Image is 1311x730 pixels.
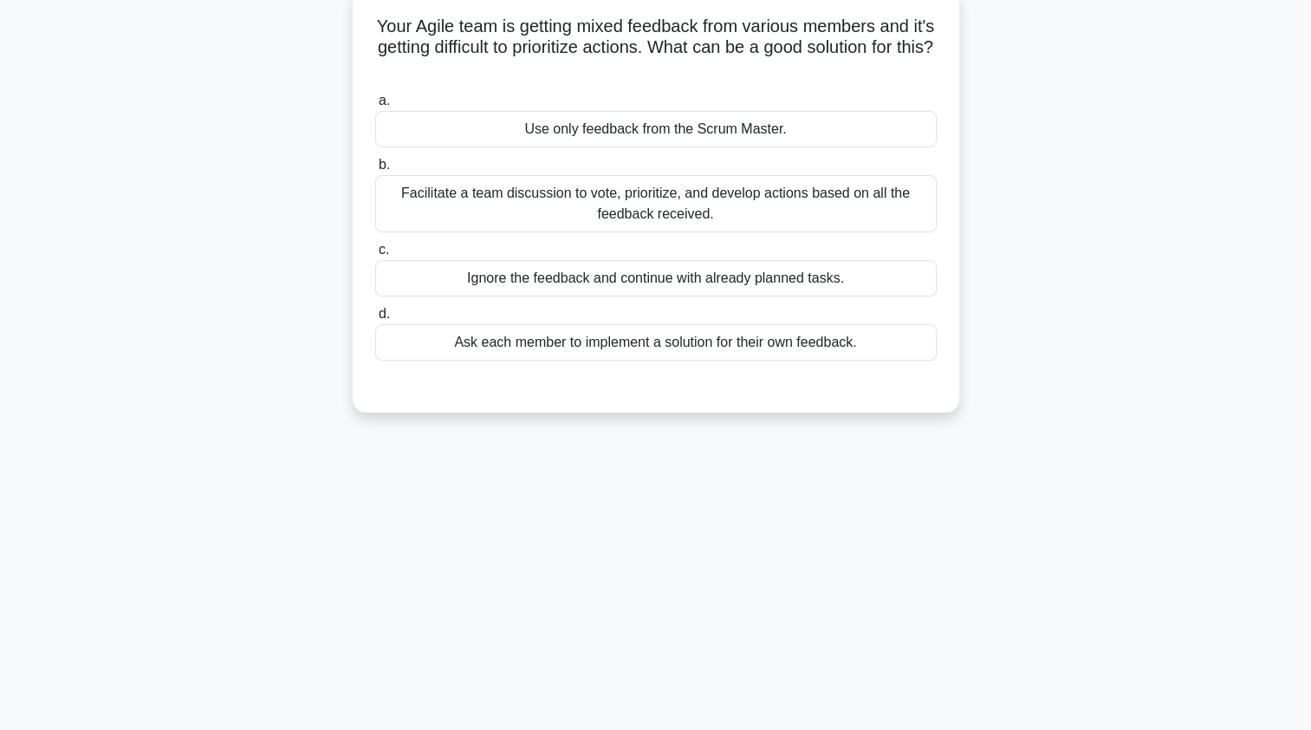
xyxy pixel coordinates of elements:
div: Ask each member to implement a solution for their own feedback. [375,324,937,361]
span: d. [379,306,390,321]
div: Ignore the feedback and continue with already planned tasks. [375,260,937,297]
h5: Your Agile team is getting mixed feedback from various members and it's getting difficult to prio... [373,16,938,80]
div: Use only feedback from the Scrum Master. [375,111,937,147]
span: c. [379,242,389,257]
div: Facilitate a team discussion to vote, prioritize, and develop actions based on all the feedback r... [375,175,937,232]
span: a. [379,93,390,108]
span: b. [379,157,390,172]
